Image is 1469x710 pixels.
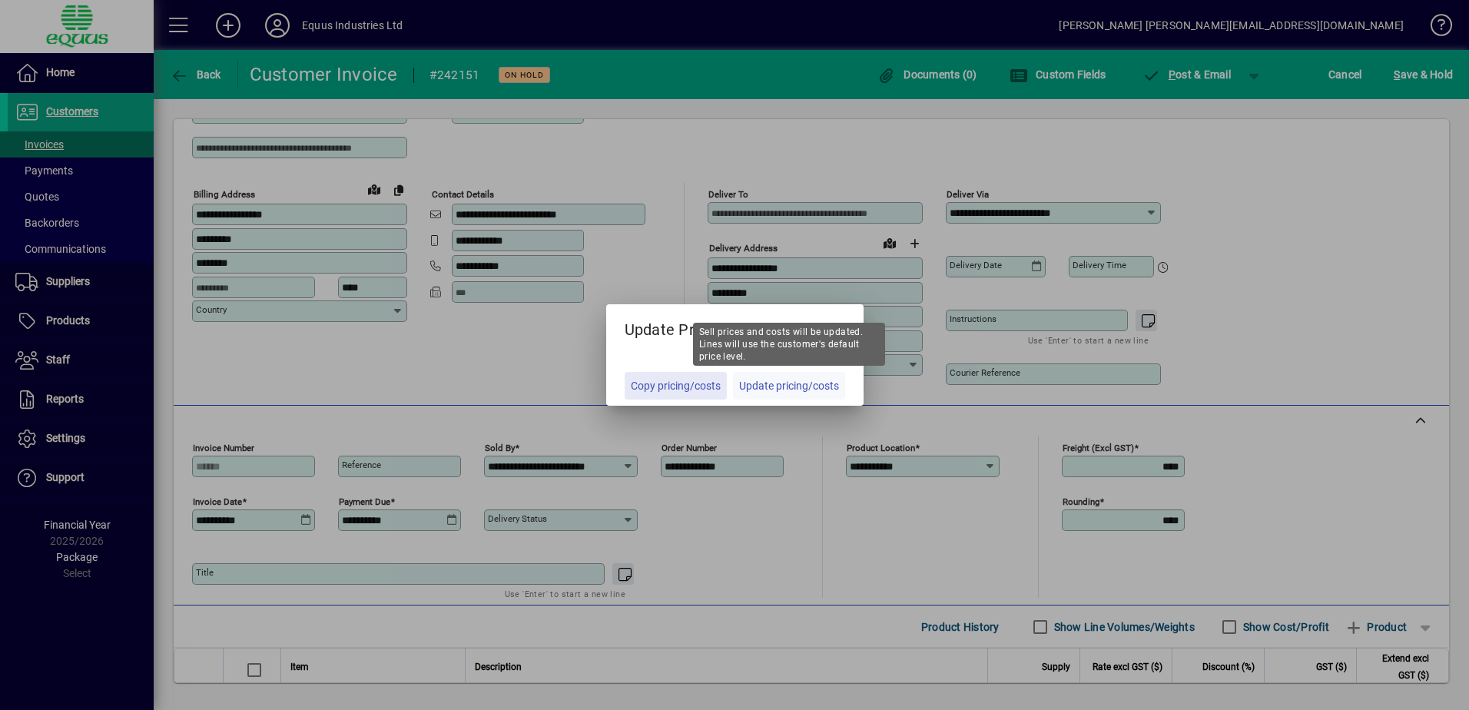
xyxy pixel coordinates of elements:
div: Sell prices and costs will be updated. Lines will use the customer's default price level. [693,323,885,366]
button: Copy pricing/costs [625,372,727,400]
span: Update pricing/costs [739,378,839,394]
button: Update pricing/costs [733,372,845,400]
h5: Update Pricing? [606,304,864,349]
span: Copy pricing/costs [631,378,721,394]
